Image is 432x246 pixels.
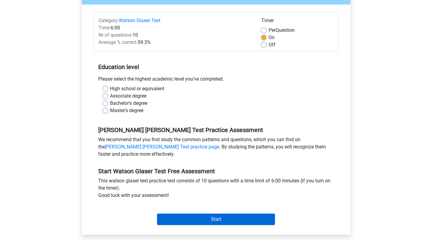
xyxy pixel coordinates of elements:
h5: Start Watson Glaser Test Free Assessment [98,168,334,175]
a: [PERSON_NAME] [PERSON_NAME] Test practice page [105,144,219,150]
label: Question [269,27,295,34]
h5: Education level [98,61,334,73]
div: We recommend that you first study the common patterns and questions, which you can find on the . ... [94,136,339,160]
div: Timer [261,17,334,27]
label: Associate degree [110,92,146,100]
span: Per [269,27,276,33]
div: 6:00 [94,24,257,32]
div: 59.3% [94,39,257,46]
div: 10 [94,32,257,39]
label: Bachelor's degree [110,100,147,107]
span: Category: [99,18,119,23]
input: Start [157,214,275,225]
label: Off [269,41,276,48]
span: Nr of questions: [99,32,132,38]
label: On [269,34,275,41]
div: This watson glaser test practice test consists of 10 questions with a time limit of 6:00 minutes ... [94,177,339,201]
span: Average % correct: [99,39,138,45]
a: Watson Glaser Test [119,18,160,23]
span: Time: [99,25,111,31]
label: High school or equivalent [110,85,164,92]
h5: [PERSON_NAME] [PERSON_NAME] Test Practice Assessment [98,126,334,134]
div: Please select the highest academic level you’ve completed. [94,75,339,85]
label: Master's degree [110,107,143,114]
